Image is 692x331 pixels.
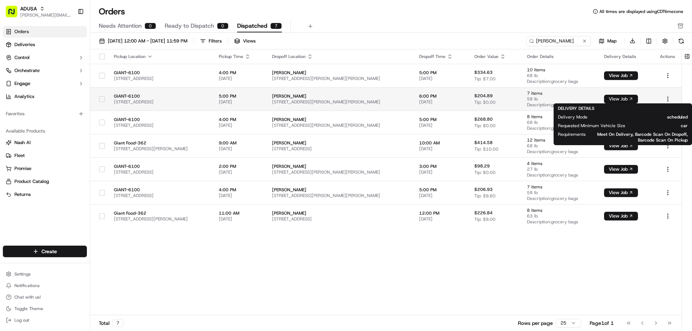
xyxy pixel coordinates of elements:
img: 3855928211143_97847f850aaaf9af0eff_72.jpg [15,69,28,82]
span: Chat with us! [14,294,41,300]
span: [STREET_ADDRESS] [114,76,207,81]
span: [DATE] [419,76,463,81]
span: Orders [14,28,29,35]
div: 💻 [61,162,67,167]
div: Dropoff Time [419,54,463,59]
span: Map [607,38,617,44]
span: [PERSON_NAME] [272,210,408,216]
span: $98.29 [474,163,490,169]
div: Start new chat [32,69,118,76]
button: Chat with us! [3,292,87,302]
span: scheduled [599,114,688,120]
span: [PERSON_NAME] [272,93,408,99]
button: View Job [604,71,638,80]
button: View Job [604,212,638,220]
span: 27 lb [527,166,593,172]
a: Orders [3,26,87,37]
a: 📗Knowledge Base [4,158,58,171]
span: Giant Food-362 [114,210,207,216]
span: [STREET_ADDRESS][PERSON_NAME][PERSON_NAME] [272,99,408,105]
span: [DATE] [419,216,463,222]
span: Pylon [72,179,87,184]
span: [PERSON_NAME] [272,187,408,193]
span: [PERSON_NAME][EMAIL_ADDRESS][PERSON_NAME][DOMAIN_NAME] [20,12,72,18]
a: View Job [604,73,638,79]
span: [STREET_ADDRESS] [114,193,207,198]
span: Dispatched [237,22,267,30]
button: Views [231,36,259,46]
span: 10:00 AM [419,140,463,146]
span: 68 lb [527,120,593,125]
span: Analytics [14,93,34,100]
span: Control [14,54,30,61]
span: GIANT-6100 [114,70,207,76]
button: View Job [604,165,638,174]
span: 4:00 PM [219,70,260,76]
span: [PERSON_NAME] [22,112,58,117]
button: Start new chat [123,71,131,80]
span: Settings [14,271,31,277]
p: Welcome 👋 [7,29,131,40]
button: View Job [604,95,638,103]
span: 68 lb [527,73,593,79]
span: [PERSON_NAME] [22,131,58,137]
div: 0 [145,23,156,29]
span: 3:00 PM [419,164,463,169]
span: Description: grocery bags [527,102,593,108]
span: [DATE] [64,131,79,137]
span: Needs Attention [99,22,142,30]
span: [DATE] [419,169,463,175]
div: Actions [660,54,676,59]
span: Tip: $10.00 [474,146,498,152]
div: 7 [270,23,282,29]
span: [PERSON_NAME] [272,164,408,169]
span: Tip: $7.00 [474,76,496,82]
span: • [60,112,62,117]
span: Toggle Theme [14,306,43,312]
button: See all [112,92,131,101]
span: $206.93 [474,187,493,192]
span: Description: grocery bags [527,219,593,225]
span: Knowledge Base [14,161,55,168]
div: Order Value [474,54,515,59]
img: 1736555255976-a54dd68f-1ca7-489b-9aae-adbdc363a1c4 [7,69,20,82]
span: Description: grocery bags [527,172,593,178]
span: $268.80 [474,116,493,122]
span: 58 lb [527,96,593,102]
button: Filters [197,36,225,46]
span: 6:00 PM [419,93,463,99]
div: Favorites [3,108,87,120]
span: 58 lb [527,190,593,196]
div: Order Details [527,54,593,59]
span: Tip: $0.00 [474,123,496,129]
span: 8 items [527,114,593,120]
span: Deliveries [14,41,35,48]
span: $226.84 [474,210,493,216]
button: ADUSA [20,5,37,12]
span: [DATE] [219,99,260,105]
span: Description: grocery bags [527,125,593,131]
span: Orchestrate [14,67,40,74]
span: [PERSON_NAME] [272,117,408,122]
span: 4 items [527,161,593,166]
button: [DATE] 12:00 AM - [DATE] 11:59 PM [96,36,191,46]
a: Product Catalog [6,178,84,185]
span: 8 items [527,207,593,213]
span: Tip: $0.00 [474,170,496,175]
span: Product Catalog [14,178,49,185]
span: [DATE] [219,76,260,81]
span: Description: grocery bags [527,196,593,201]
span: Create [41,248,57,255]
span: Engage [14,80,30,87]
span: Nash AI [14,139,31,146]
button: Control [3,52,87,63]
button: Engage [3,78,87,89]
img: Stewart Logan [7,105,19,116]
span: 7 items [527,90,593,96]
span: 4:00 PM [219,187,260,193]
span: 4:00 PM [219,117,260,122]
button: Product Catalog [3,176,87,187]
span: Fleet [14,152,25,159]
button: Toggle Theme [3,304,87,314]
span: Delivery Mode [558,114,587,120]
